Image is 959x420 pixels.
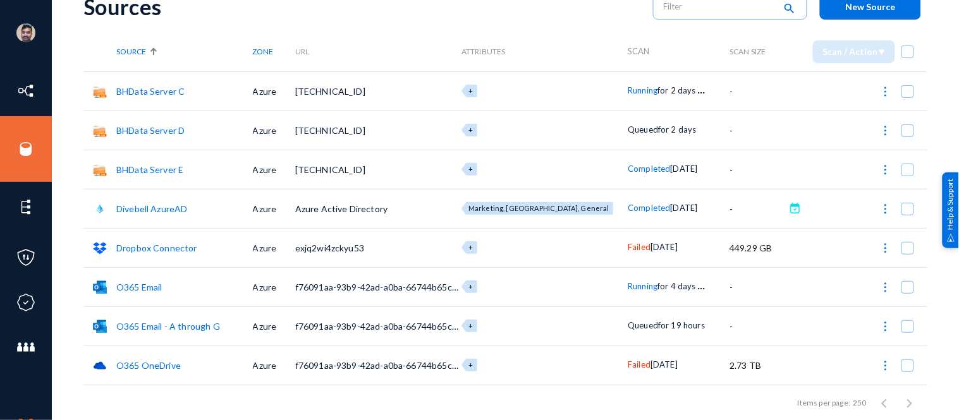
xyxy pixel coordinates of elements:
[16,338,35,357] img: icon-members.svg
[658,85,697,95] span: for 2 days
[628,281,657,291] span: Running
[730,47,766,56] span: Scan Size
[116,360,181,371] a: O365 OneDrive
[16,293,35,312] img: icon-compliance.svg
[468,87,473,95] span: +
[16,198,35,217] img: icon-elements.svg
[93,359,107,373] img: onedrive.png
[628,85,657,95] span: Running
[16,81,35,100] img: icon-inventory.svg
[658,281,697,291] span: for 4 days
[295,164,365,175] span: [TECHNICAL_ID]
[700,81,702,96] span: .
[253,345,295,385] td: Azure
[253,71,295,111] td: Azure
[468,321,473,330] span: +
[116,47,146,56] span: Source
[879,281,892,294] img: icon-more.svg
[116,243,197,253] a: Dropbox Connector
[93,163,107,177] img: smb.png
[879,85,892,98] img: icon-more.svg
[253,47,295,56] div: Zone
[730,267,786,306] td: -
[295,47,309,56] span: URL
[671,164,698,174] span: [DATE]
[730,150,786,189] td: -
[700,277,702,292] span: .
[253,150,295,189] td: Azure
[879,124,892,137] img: icon-more.svg
[879,203,892,215] img: icon-more.svg
[116,86,185,97] a: BHData Server C
[697,277,700,292] span: .
[16,23,35,42] img: ACg8ocK1ZkZ6gbMmCU1AeqPIsBvrTWeY1xNXvgxNjkUXxjcqAiPEIvU=s96-c
[295,321,468,332] span: f76091aa-93b9-42ad-a0ba-66744b65c468
[116,282,162,292] a: O365 Email
[628,320,658,330] span: Queued
[93,320,107,333] img: o365mail.svg
[872,390,897,415] button: Previous page
[253,111,295,150] td: Azure
[461,47,506,56] span: Attributes
[628,203,670,213] span: Completed
[253,189,295,228] td: Azure
[628,242,651,252] span: Failed
[782,1,797,18] mat-icon: search
[798,397,850,408] div: Items per page:
[93,241,107,255] img: dropbox.svg
[468,282,473,291] span: +
[253,228,295,267] td: Azure
[468,361,473,369] span: +
[468,126,473,134] span: +
[897,390,922,415] button: Next page
[468,165,473,173] span: +
[116,47,253,56] div: Source
[730,306,786,345] td: -
[295,203,388,214] span: Azure Active Directory
[628,46,650,56] span: Scan
[468,243,473,251] span: +
[703,277,706,292] span: .
[658,320,705,330] span: for 19 hours
[703,81,706,96] span: .
[853,397,867,408] div: 250
[295,243,364,253] span: exjq2wi4zckyu53
[730,189,786,228] td: -
[93,202,107,216] img: azuread.png
[730,71,786,111] td: -
[730,111,786,150] td: -
[116,164,183,175] a: BHData Server E
[93,85,107,99] img: smb.png
[879,242,892,255] img: icon-more.svg
[295,125,365,136] span: [TECHNICAL_ID]
[730,345,786,385] td: 2.73 TB
[93,280,107,294] img: o365mail.svg
[730,228,786,267] td: 449.29 GB
[651,242,678,252] span: [DATE]
[116,203,188,214] a: Divebell AzureAD
[16,140,35,159] img: icon-sources.svg
[295,360,468,371] span: f76091aa-93b9-42ad-a0ba-66744b65c468
[295,86,365,97] span: [TECHNICAL_ID]
[253,47,274,56] span: Zone
[116,125,185,136] a: BHData Server D
[253,267,295,306] td: Azure
[93,124,107,138] img: smb.png
[651,359,678,369] span: [DATE]
[628,359,651,369] span: Failed
[943,172,959,248] div: Help & Support
[697,81,700,96] span: .
[116,321,220,332] a: O365 Email - A through G
[879,320,892,333] img: icon-more.svg
[628,164,670,174] span: Completed
[846,1,896,12] span: New Source
[253,306,295,345] td: Azure
[671,203,698,213] span: [DATE]
[658,124,697,135] span: for 2 days
[947,234,955,242] img: help_support.svg
[628,124,658,135] span: Queued
[16,248,35,267] img: icon-policies.svg
[879,164,892,176] img: icon-more.svg
[879,359,892,372] img: icon-more.svg
[468,204,609,212] span: Marketing, [GEOGRAPHIC_DATA], General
